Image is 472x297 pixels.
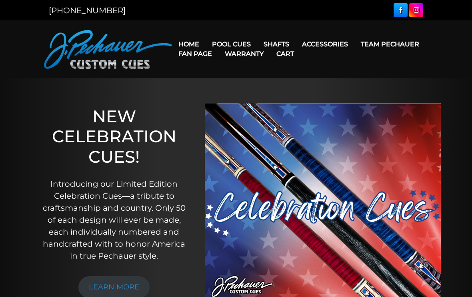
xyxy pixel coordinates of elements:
[172,44,218,64] a: Fan Page
[257,34,296,54] a: Shafts
[270,44,300,64] a: Cart
[206,34,257,54] a: Pool Cues
[40,178,189,262] p: Introducing our Limited Edition Celebration Cues—a tribute to craftsmanship and country. Only 50 ...
[218,44,270,64] a: Warranty
[172,34,206,54] a: Home
[40,106,189,167] h1: NEW CELEBRATION CUES!
[354,34,426,54] a: Team Pechauer
[44,30,172,69] img: Pechauer Custom Cues
[49,6,126,15] a: [PHONE_NUMBER]
[296,34,354,54] a: Accessories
